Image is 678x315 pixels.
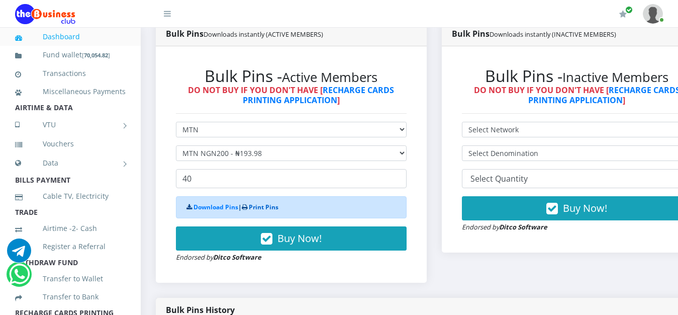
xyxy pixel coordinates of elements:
[15,80,126,103] a: Miscellaneous Payments
[490,30,616,39] small: Downloads instantly (INACTIVE MEMBERS)
[277,231,322,245] span: Buy Now!
[193,203,238,211] a: Download Pins
[15,217,126,240] a: Airtime -2- Cash
[462,222,547,231] small: Endorsed by
[15,132,126,155] a: Vouchers
[166,28,323,39] strong: Bulk Pins
[204,30,323,39] small: Downloads instantly (ACTIVE MEMBERS)
[499,222,547,231] strong: Ditco Software
[15,43,126,67] a: Fund wallet[70,054.82]
[452,28,616,39] strong: Bulk Pins
[176,253,261,262] small: Endorsed by
[243,85,395,105] a: RECHARGE CARDS PRINTING APPLICATION
[15,285,126,308] a: Transfer to Bank
[15,112,126,137] a: VTU
[84,51,108,59] b: 70,054.82
[15,185,126,208] a: Cable TV, Electricity
[188,85,394,105] strong: DO NOT BUY IF YOU DON'T HAVE [ ]
[563,201,607,215] span: Buy Now!
[82,51,110,59] small: [ ]
[625,6,633,14] span: Renew/Upgrade Subscription
[9,270,30,286] a: Chat for support
[176,226,407,251] button: Buy Now!
[619,10,627,18] i: Renew/Upgrade Subscription
[282,68,377,86] small: Active Members
[249,203,278,211] a: Print Pins
[186,203,278,211] strong: |
[15,4,75,24] img: Logo
[176,66,407,86] h2: Bulk Pins -
[643,4,663,24] img: User
[562,68,668,86] small: Inactive Members
[7,246,31,263] a: Chat for support
[15,62,126,85] a: Transactions
[176,169,407,188] input: Enter Quantity
[213,253,261,262] strong: Ditco Software
[15,150,126,176] a: Data
[15,25,126,48] a: Dashboard
[15,235,126,258] a: Register a Referral
[15,267,126,290] a: Transfer to Wallet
